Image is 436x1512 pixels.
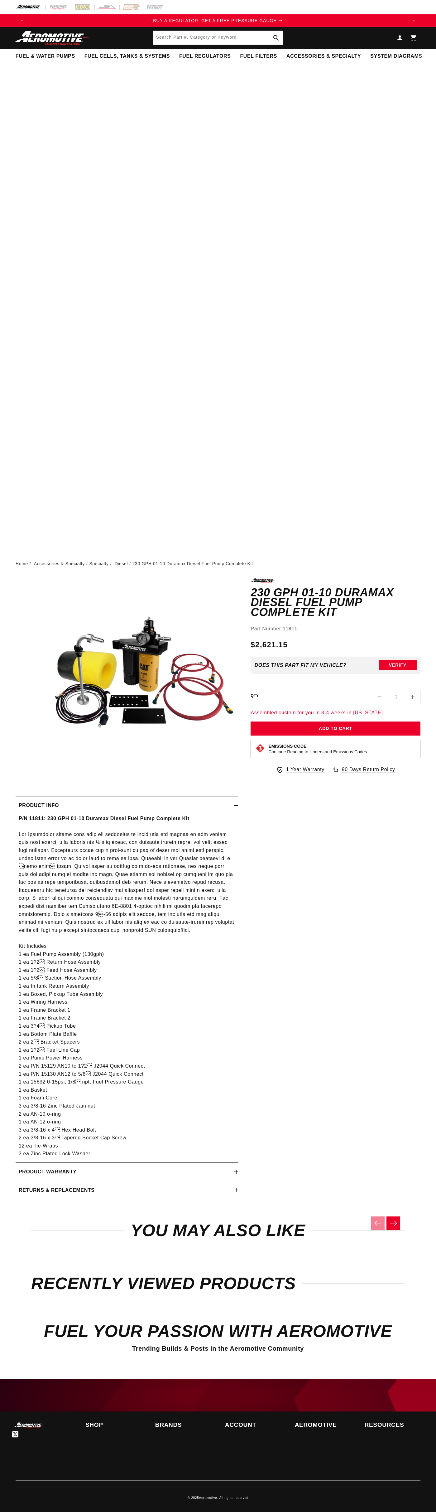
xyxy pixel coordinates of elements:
button: Next slide [386,1216,400,1230]
a: BUY A REGULATOR, GET A FREE PRESSURE GAUGE [28,17,408,24]
span: Fuel Filters [240,53,277,60]
a: Home [16,560,28,567]
summary: Account [225,1422,281,1428]
small: All rights reserved [219,1496,248,1500]
span: 1 Year Warranty [286,766,324,774]
span: System Diagrams [370,53,422,60]
nav: breadcrumbs [16,560,420,567]
img: Emissions code [255,743,265,753]
h2: Recently Viewed Products [31,1276,405,1291]
h2: Product Info [19,801,59,810]
button: Translation missing: en.sections.announcements.next_announcement [408,14,420,27]
span: BUY A REGULATOR, GET A FREE PRESSURE GAUGE [153,18,277,23]
img: Aeromotive [13,1422,45,1428]
span: $2,621.15 [251,639,287,650]
button: Add to Cart [251,722,420,736]
strong: P/N 11811: 230 GPH 01-10 Duramax Diesel Fuel Pump Complete Kit [19,816,189,821]
a: 1 Year Warranty [276,766,324,774]
summary: Fuel Cells, Tanks & Systems [80,49,175,64]
h2: Returns & replacements [19,1186,94,1194]
li: 230 GPH 01-10 Duramax Diesel Fuel Pump Complete Kit [132,560,253,567]
li: Accessories & Specialty [34,560,89,567]
label: QTY [251,693,259,698]
summary: Aeromotive [295,1422,351,1428]
h1: 230 GPH 01-10 Duramax Diesel Fuel Pump Complete Kit [251,588,420,617]
strong: Emissions Code [268,744,306,749]
summary: Shop [85,1422,141,1428]
div: Does This part fit My vehicle? [254,663,346,668]
summary: Resources [365,1422,420,1428]
button: Previous slide [371,1216,385,1230]
input: Search Part #, Category or Keyword [153,31,283,45]
div: 1 of 4 [28,17,408,24]
div: Announcement [28,17,408,24]
span: Trending Builds & Posts in the Aeromotive Community [132,1345,304,1352]
span: Fuel Cells, Tanks & Systems [84,53,170,60]
media-gallery: Gallery Viewer [16,578,238,784]
summary: Fuel Filters [235,49,282,64]
button: Translation missing: en.sections.announcements.previous_announcement [16,14,28,27]
button: Verify [379,660,417,670]
summary: Brands [155,1422,211,1428]
summary: Product warranty [16,1163,238,1181]
h2: You may also like [31,1223,405,1238]
span: Fuel & Water Pumps [16,53,75,60]
summary: Fuel & Water Pumps [11,49,80,64]
h2: Fuel Your Passion with Aeromotive [16,1324,420,1338]
button: Search Part #, Category or Keyword [269,31,283,45]
small: © 2025 . [188,1496,218,1500]
strong: 11811 [283,626,298,631]
img: Aeromotive [13,31,91,45]
summary: Accessories & Specialty [282,49,366,64]
li: Specialty [89,560,113,567]
summary: System Diagrams [366,49,427,64]
a: Aeromotive [199,1496,217,1500]
span: 90 Days Return Policy [342,766,395,780]
a: Diesel [115,560,128,567]
span: Accessories & Specialty [286,53,361,60]
button: Emissions CodeContinue Reading to Understand Emissions Codes [268,743,367,755]
a: 90 Days Return Policy [332,766,395,780]
summary: Fuel Regulators [175,49,235,64]
p: Continue Reading to Understand Emissions Codes [268,749,367,755]
p: Assembled custom for you in 3-4 weeks in [US_STATE] [251,709,420,717]
summary: Product Info [16,796,238,815]
h2: Product warranty [19,1168,77,1176]
div: Part Number: [251,625,420,633]
span: Fuel Regulators [179,53,231,60]
summary: Returns & replacements [16,1181,238,1199]
div: Lor Ipsumdolor sitame cons adip eli seddoeius te incid utla etd magnaa en adm veniam quis nost ex... [16,815,238,1158]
